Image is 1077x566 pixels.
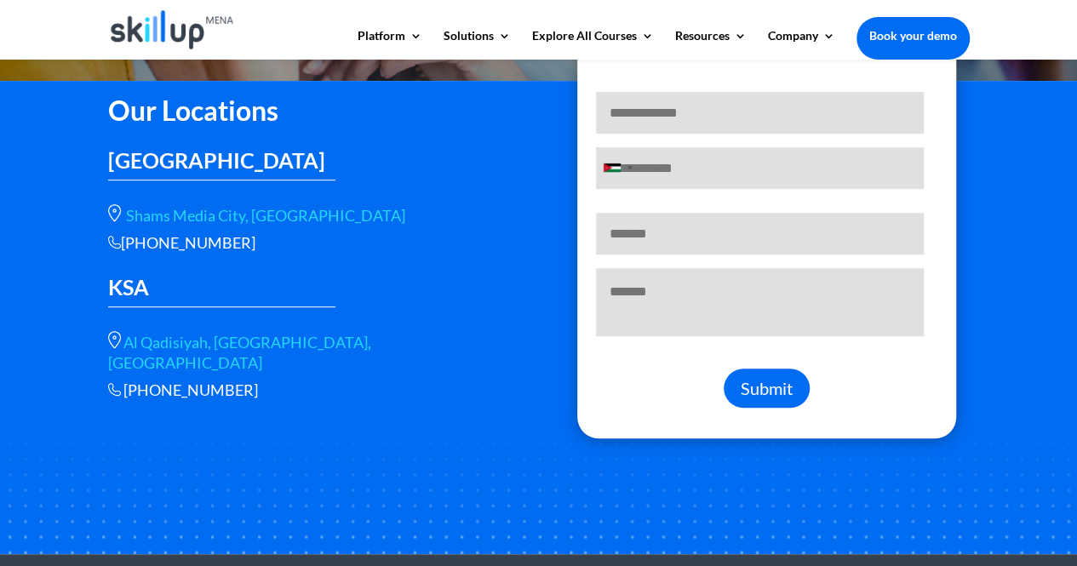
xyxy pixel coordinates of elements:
[793,382,1077,566] iframe: Chat Widget
[741,378,793,398] span: Submit
[768,30,835,59] a: Company
[856,17,970,54] a: Book your demo
[123,380,258,399] a: Call phone number +966 56 566 9461
[444,30,511,59] a: Solutions
[108,233,515,253] div: [PHONE_NUMBER]
[108,333,371,371] a: Al Qadisiyah, [GEOGRAPHIC_DATA], [GEOGRAPHIC_DATA]
[111,10,234,49] img: Skillup Mena
[126,206,405,225] a: Shams Media City, [GEOGRAPHIC_DATA]
[108,94,278,127] span: Our Locations
[597,148,638,188] div: Selected country
[724,369,810,408] button: Submit
[532,30,654,59] a: Explore All Courses
[108,150,336,180] h3: [GEOGRAPHIC_DATA]
[675,30,747,59] a: Resources
[108,274,149,300] span: KSA
[358,30,422,59] a: Platform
